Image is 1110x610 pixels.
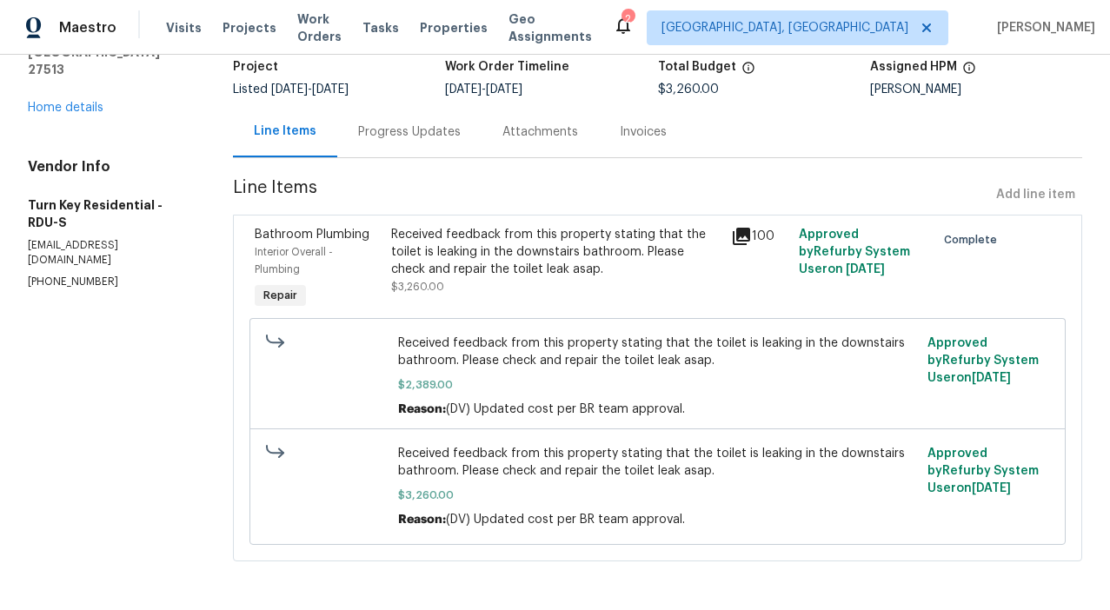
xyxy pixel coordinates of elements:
[28,196,191,231] h5: Turn Key Residential - RDU-S
[233,61,278,73] h5: Project
[846,263,885,275] span: [DATE]
[398,487,916,504] span: $3,260.00
[927,448,1039,494] span: Approved by Refurby System User on
[233,179,989,211] span: Line Items
[799,229,910,275] span: Approved by Refurby System User on
[658,83,719,96] span: $3,260.00
[271,83,349,96] span: -
[445,83,482,96] span: [DATE]
[312,83,349,96] span: [DATE]
[962,61,976,83] span: The hpm assigned to this work order.
[658,61,736,73] h5: Total Budget
[620,123,667,141] div: Invoices
[446,514,685,526] span: (DV) Updated cost per BR team approval.
[358,123,461,141] div: Progress Updates
[927,337,1039,384] span: Approved by Refurby System User on
[391,226,721,278] div: Received feedback from this property stating that the toilet is leaking in the downstairs bathroo...
[446,403,685,415] span: (DV) Updated cost per BR team approval.
[362,22,399,34] span: Tasks
[254,123,316,140] div: Line Items
[445,83,522,96] span: -
[972,482,1011,494] span: [DATE]
[391,282,444,292] span: $3,260.00
[28,102,103,114] a: Home details
[398,403,446,415] span: Reason:
[256,287,304,304] span: Repair
[621,10,634,28] div: 2
[398,376,916,394] span: $2,389.00
[741,61,755,83] span: The total cost of line items that have been proposed by Opendoor. This sum includes line items th...
[972,372,1011,384] span: [DATE]
[508,10,592,45] span: Geo Assignments
[233,83,349,96] span: Listed
[990,19,1095,36] span: [PERSON_NAME]
[166,19,202,36] span: Visits
[28,238,191,268] p: [EMAIL_ADDRESS][DOMAIN_NAME]
[255,229,369,241] span: Bathroom Plumbing
[870,83,1082,96] div: [PERSON_NAME]
[944,231,1004,249] span: Complete
[297,10,342,45] span: Work Orders
[398,514,446,526] span: Reason:
[28,158,191,176] h4: Vendor Info
[661,19,908,36] span: [GEOGRAPHIC_DATA], [GEOGRAPHIC_DATA]
[271,83,308,96] span: [DATE]
[223,19,276,36] span: Projects
[731,226,788,247] div: 100
[420,19,488,36] span: Properties
[486,83,522,96] span: [DATE]
[398,335,916,369] span: Received feedback from this property stating that the toilet is leaking in the downstairs bathroo...
[445,61,569,73] h5: Work Order Timeline
[870,61,957,73] h5: Assigned HPM
[398,445,916,480] span: Received feedback from this property stating that the toilet is leaking in the downstairs bathroo...
[502,123,578,141] div: Attachments
[28,275,191,289] p: [PHONE_NUMBER]
[59,19,116,36] span: Maestro
[255,247,333,275] span: Interior Overall - Plumbing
